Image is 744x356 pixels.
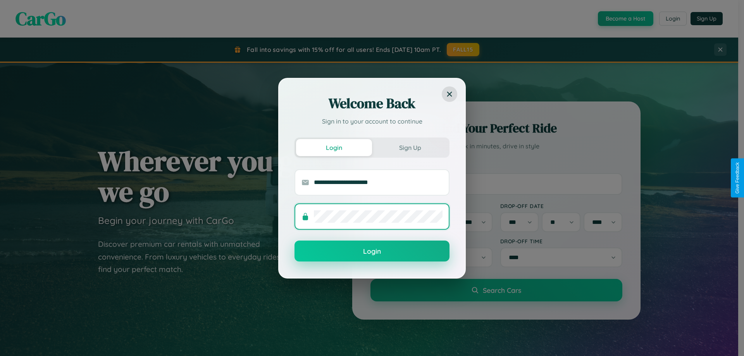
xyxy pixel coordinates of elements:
button: Login [296,139,372,156]
button: Login [294,241,449,261]
div: Give Feedback [735,162,740,194]
p: Sign in to your account to continue [294,117,449,126]
button: Sign Up [372,139,448,156]
h2: Welcome Back [294,94,449,113]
